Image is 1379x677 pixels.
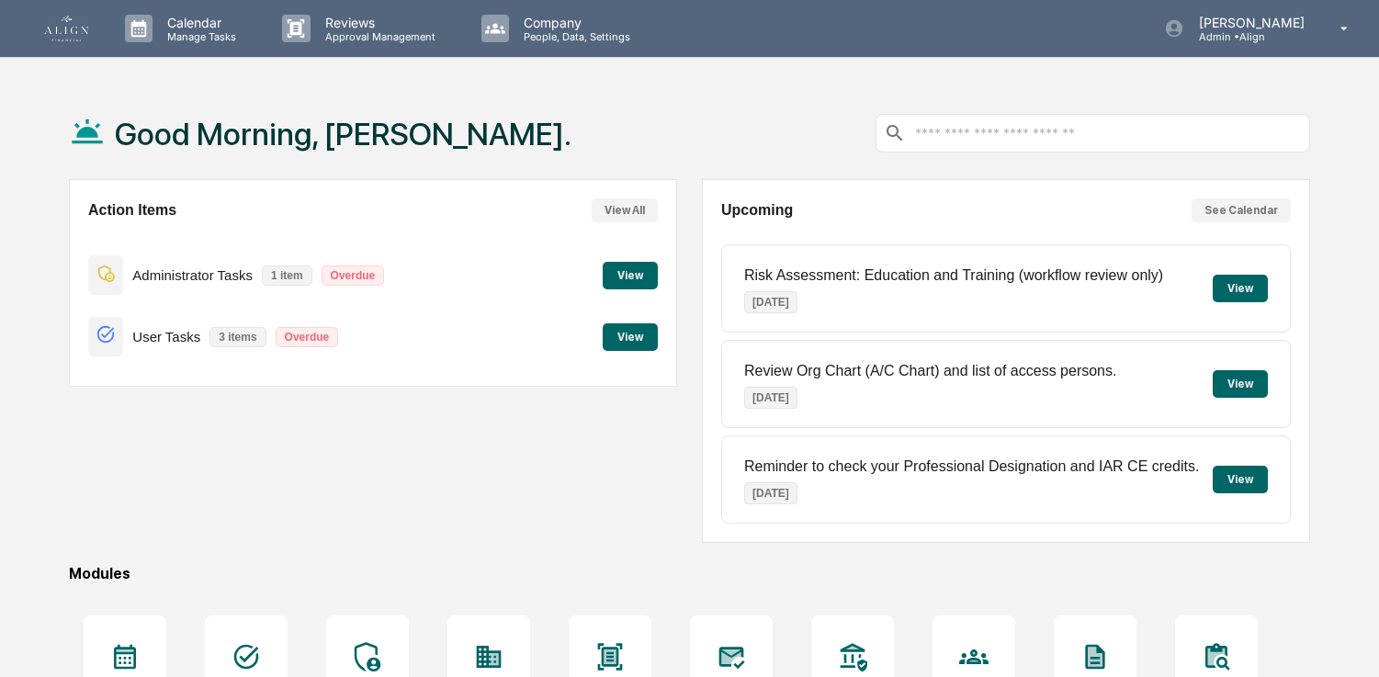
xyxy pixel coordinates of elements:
[744,363,1116,379] p: Review Org Chart (A/C Chart) and list of access persons.
[744,291,797,313] p: [DATE]
[1320,616,1370,666] iframe: Open customer support
[115,116,571,152] h1: Good Morning, [PERSON_NAME].
[1213,275,1268,302] button: View
[509,30,639,43] p: People, Data, Settings
[276,327,339,347] p: Overdue
[603,262,658,289] button: View
[603,265,658,283] a: View
[744,458,1199,475] p: Reminder to check your Professional Designation and IAR CE credits.
[88,202,176,219] h2: Action Items
[311,15,445,30] p: Reviews
[322,265,385,286] p: Overdue
[1213,370,1268,398] button: View
[509,15,639,30] p: Company
[153,15,245,30] p: Calendar
[592,198,658,222] button: View All
[1192,198,1291,222] button: See Calendar
[744,387,797,409] p: [DATE]
[603,327,658,344] a: View
[744,482,797,504] p: [DATE]
[1184,30,1314,43] p: Admin • Align
[132,329,200,344] p: User Tasks
[132,267,253,283] p: Administrator Tasks
[603,323,658,351] button: View
[744,267,1163,284] p: Risk Assessment: Education and Training (workflow review only)
[44,16,88,41] img: logo
[262,265,312,286] p: 1 item
[311,30,445,43] p: Approval Management
[1213,466,1268,493] button: View
[721,202,793,219] h2: Upcoming
[1184,15,1314,30] p: [PERSON_NAME]
[69,565,1310,582] div: Modules
[153,30,245,43] p: Manage Tasks
[209,327,266,347] p: 3 items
